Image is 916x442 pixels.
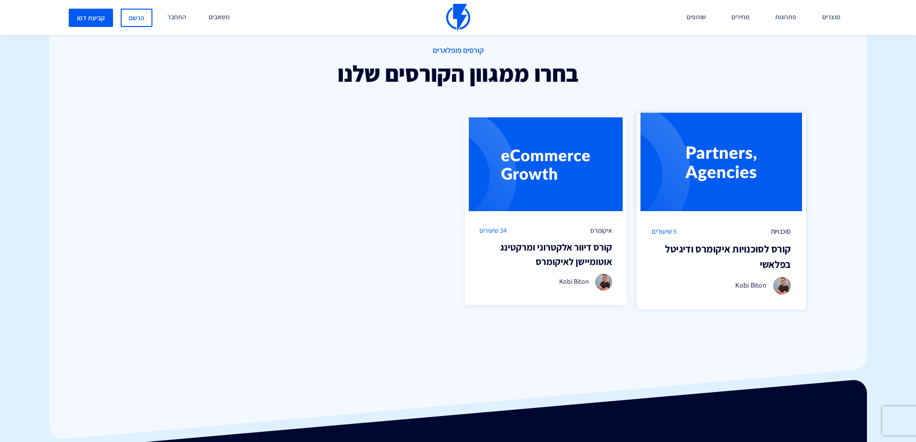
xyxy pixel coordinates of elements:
a: הרשם [121,9,152,27]
a: קביעת דמו [69,9,113,27]
h3: קורס לסוכנויות איקומרס ודיגיטל בפלאשי [652,241,791,272]
span: Kobi Biton [559,277,589,286]
span: 5 שיעורים [652,227,677,237]
span: איקומרס [590,226,612,235]
a: איקומרס 34 שיעורים קורס דיוור אלקטרוני ומרקטינג אוטומיישן לאיקומרס Kobi Biton [465,117,627,305]
span: סוכנויות [771,227,791,237]
h3: קורס דיוור אלקטרוני ומרקטינג אוטומיישן לאיקומרס [479,240,612,269]
span: Kobi Biton [735,280,766,290]
h2: בחרו ממגוון הקורסים שלנו [107,61,809,86]
span: קורסים פופלארים [107,45,809,56]
a: סוכנויות 5 שיעורים קורס לסוכנויות איקומרס ודיגיטל בפלאשי Kobi Biton [637,113,806,310]
span: 34 שיעורים [479,226,507,235]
